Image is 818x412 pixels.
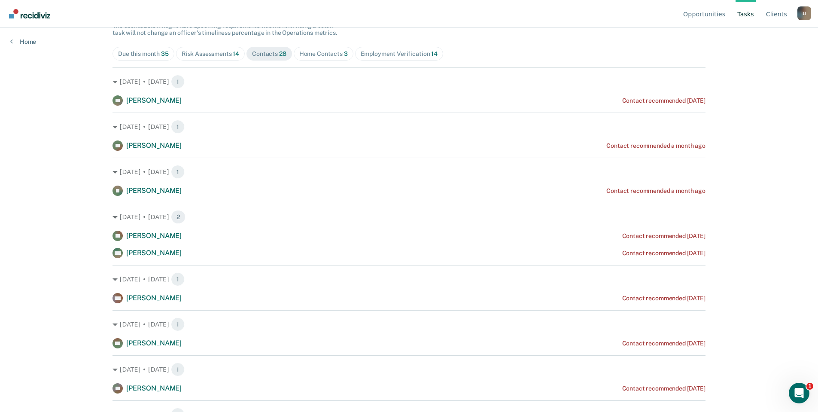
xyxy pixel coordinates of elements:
div: Contact recommended [DATE] [622,385,705,392]
span: 1 [171,363,185,376]
img: Recidiviz [9,9,50,18]
iframe: Intercom live chat [789,383,809,403]
span: [PERSON_NAME] [126,96,182,104]
div: Contact recommended [DATE] [622,232,705,240]
span: 1 [171,75,185,89]
div: Risk Assessments [182,50,239,58]
span: 1 [171,120,185,134]
div: Contact recommended [DATE] [622,97,705,104]
div: [DATE] • [DATE] 1 [113,363,705,376]
span: 1 [806,383,813,390]
div: Due this month [118,50,169,58]
div: [DATE] • [DATE] 2 [113,210,705,224]
span: [PERSON_NAME] [126,384,182,392]
div: Home Contacts [299,50,348,58]
span: 14 [233,50,239,57]
span: 35 [161,50,169,57]
span: 1 [171,272,185,286]
span: [PERSON_NAME] [126,186,182,195]
div: [DATE] • [DATE] 1 [113,272,705,286]
div: Contact recommended [DATE] [622,250,705,257]
div: Contacts [252,50,286,58]
span: [PERSON_NAME] [126,294,182,302]
div: [DATE] • [DATE] 1 [113,75,705,89]
span: [PERSON_NAME] [126,339,182,347]
div: Employment Verification [361,50,438,58]
div: [DATE] • [DATE] 1 [113,120,705,134]
div: [DATE] • [DATE] 1 [113,165,705,179]
span: [PERSON_NAME] [126,249,182,257]
a: Home [10,38,36,46]
div: Contact recommended a month ago [606,142,705,150]
div: J J [797,6,811,20]
span: 1 [171,165,185,179]
button: Profile dropdown button [797,6,811,20]
span: 14 [431,50,438,57]
span: 28 [279,50,286,57]
span: [PERSON_NAME] [126,232,182,240]
span: 1 [171,317,185,331]
span: The clients below might have upcoming requirements this month. Hiding a below task will not chang... [113,22,337,37]
div: Contact recommended [DATE] [622,340,705,347]
div: [DATE] • [DATE] 1 [113,317,705,331]
span: 3 [344,50,348,57]
span: 2 [171,210,185,224]
div: Contact recommended [DATE] [622,295,705,302]
span: [PERSON_NAME] [126,141,182,150]
div: Contact recommended a month ago [606,187,705,195]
